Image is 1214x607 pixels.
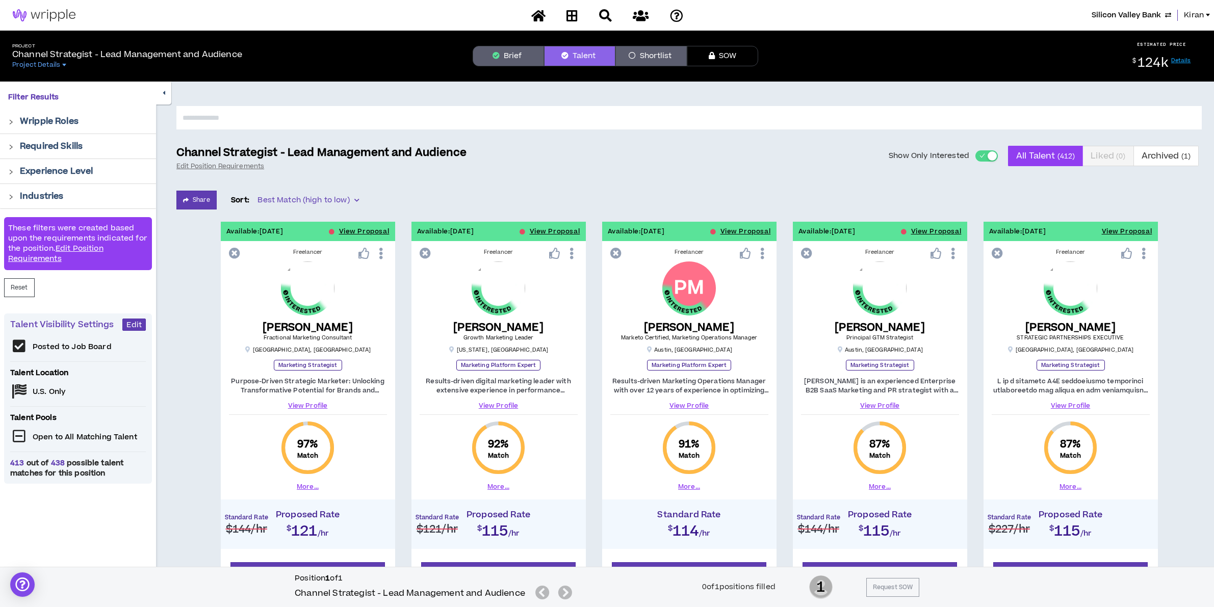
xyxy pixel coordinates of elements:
[8,243,104,264] a: Edit Position Requirements
[809,574,833,600] span: 1
[12,43,242,49] h5: Project
[8,92,148,103] p: Filter Results
[10,319,122,331] p: Talent Visibility Settings
[48,458,67,468] span: 438
[20,140,83,152] p: Required Skills
[33,342,112,352] p: Posted to Job Board
[229,248,387,256] div: Freelancer
[176,162,264,170] a: Edit Position Requirements
[295,587,525,599] h5: Channel Strategist - Lead Management and Audience
[263,321,353,334] h5: [PERSON_NAME]
[607,520,771,538] h2: $114
[835,321,925,334] h5: [PERSON_NAME]
[274,360,342,371] p: Marketing Strategist
[801,248,959,256] div: Freelancer
[226,522,267,537] span: $144 /hr
[1017,321,1124,334] h5: [PERSON_NAME]
[702,582,776,593] div: 0 of 1 positions filled
[678,482,700,491] button: More...
[10,458,27,468] span: 413
[992,401,1150,410] a: View Profile
[720,222,771,241] button: View Proposal
[245,346,371,354] p: [GEOGRAPHIC_DATA] , [GEOGRAPHIC_DATA]
[846,360,914,371] p: Marketing Strategist
[12,48,242,61] p: Channel Strategist - Lead Management and Audience
[992,377,1150,395] p: L ip d sitametc A4E seddoeiusmo temporinci utlaboreetdo mag aliqua en adm veniamquisno ex ullamc ...
[472,261,525,315] img: ewv6GpfdpSwNdnuqjpBvm8gGoIcvoIU2P1YMZODd.png
[20,165,93,177] p: Experience Level
[610,248,768,256] div: Freelancer
[508,529,520,539] span: /hr
[4,217,152,270] div: These filters were created based upon the requirements indicated for the position.
[417,522,458,537] span: $121 /hr
[1091,144,1125,168] span: Liked
[225,514,268,521] h4: Standard Rate
[176,191,217,209] button: Share
[975,150,998,162] button: Show Only Interested
[797,514,840,521] h4: Standard Rate
[176,146,467,160] p: Channel Strategist - Lead Management and Audience
[226,227,283,236] p: Available: [DATE]
[869,452,891,460] small: Match
[869,482,891,491] button: More...
[992,248,1150,256] div: Freelancer
[420,401,578,410] a: View Profile
[607,510,771,520] h4: Standard Rate
[662,261,716,315] div: Prakruti M.
[621,321,757,334] h5: [PERSON_NAME]
[612,562,767,591] button: Add to Shortlist(candidate will be notified)
[1044,261,1097,315] img: NmVlAOefb2yfV2s0WCvxIIvn8yumHZCsmObi4MBW.png
[988,514,1031,521] h4: Standard Rate
[12,61,60,69] span: Project Details
[297,452,319,460] small: Match
[699,529,711,539] span: /hr
[1116,151,1125,161] small: ( 0 )
[297,482,319,491] button: More...
[226,520,390,538] h2: $121
[4,278,35,297] button: Reset
[1008,346,1134,354] p: [GEOGRAPHIC_DATA] , [GEOGRAPHIC_DATA]
[1037,360,1105,371] p: Marketing Strategist
[229,377,387,395] p: Purpose-Driven Strategic Marketer: Unlocking Transformative Potential for Brands and Consumers Bl...
[1181,151,1191,161] small: ( 1 )
[687,46,758,66] button: SOW
[993,562,1148,591] button: Add to Shortlist(candidate will be notified)
[126,320,142,330] span: Edit
[989,522,1030,537] span: $227 /hr
[449,346,549,354] p: [US_STATE] , [GEOGRAPHIC_DATA]
[803,562,958,591] button: Add to Shortlist(candidate will be notified)
[647,360,732,371] p: Marketing Platform Expert
[801,401,959,410] a: View Profile
[417,520,581,538] h2: $115
[1171,57,1191,64] a: Details
[1060,482,1081,491] button: More...
[798,520,962,538] h2: $115
[610,377,768,395] p: Results-driven Marketing Operations Manager with over 12 years of experience in optimizing market...
[318,529,329,539] span: /hr
[801,377,959,395] p: [PERSON_NAME] is an experienced Enterprise B2B SaaS Marketing and PR strategist with a proven rec...
[20,190,63,202] p: Industries
[1092,10,1171,21] button: Silicon Valley Bank
[20,115,79,127] p: Wripple Roles
[1142,144,1191,168] span: Archived
[257,193,358,208] span: Best Match (high to low)
[1060,452,1081,460] small: Match
[8,169,14,175] span: right
[8,144,14,150] span: right
[10,572,35,597] div: Open Intercom Messenger
[488,452,509,460] small: Match
[989,520,1153,538] h2: $115
[264,334,352,341] span: Fractional Marketing Consultant
[889,151,969,161] span: Show Only Interested
[231,195,250,206] p: Sort:
[416,514,459,521] h4: Standard Rate
[798,522,839,537] span: $144 /hr
[679,452,700,460] small: Match
[281,261,334,315] img: dzTz5Cm4RIpdE6mZIuEnhAWdd6BcahYojC7mlg3o.png
[420,248,578,256] div: Freelancer
[646,346,732,354] p: Austin , [GEOGRAPHIC_DATA]
[989,510,1153,520] h4: Proposed Rate
[473,46,544,66] button: Brief
[530,222,580,241] button: View Proposal
[1060,437,1081,452] span: 87 %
